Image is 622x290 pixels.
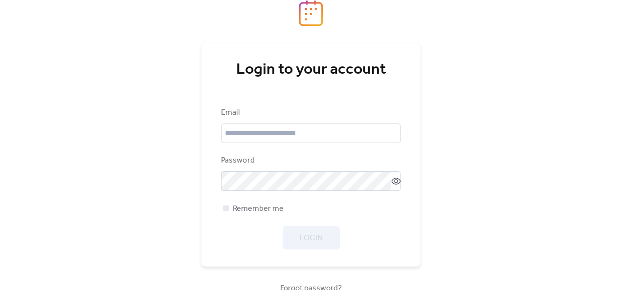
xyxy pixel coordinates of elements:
[221,107,399,119] div: Email
[233,203,284,215] span: Remember me
[221,60,401,80] div: Login to your account
[221,155,399,166] div: Password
